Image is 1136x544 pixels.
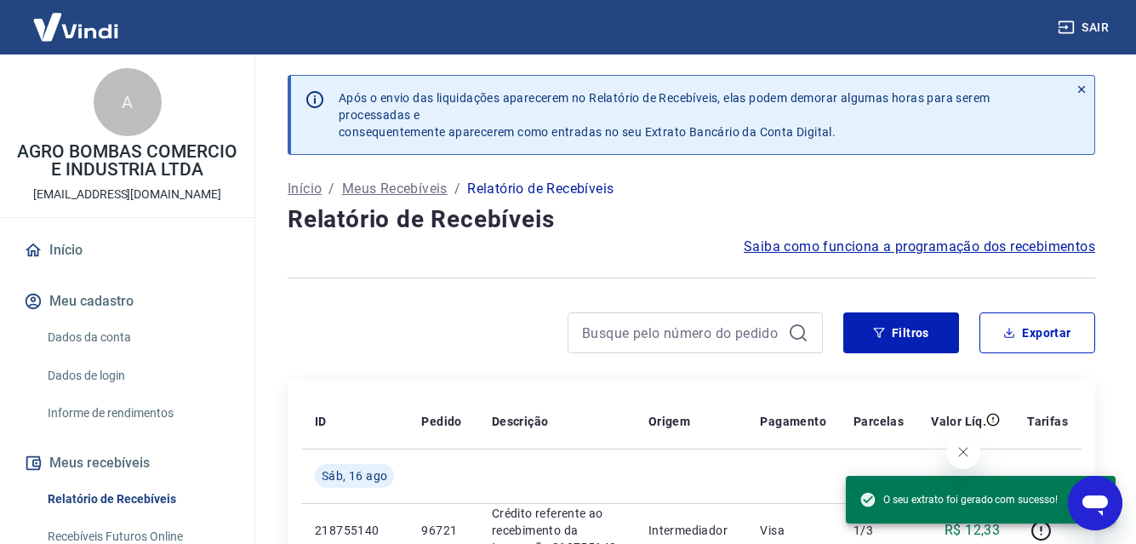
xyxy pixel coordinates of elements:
[322,467,387,484] span: Sáb, 16 ago
[41,320,234,355] a: Dados da conta
[843,312,959,353] button: Filtros
[760,413,826,430] p: Pagamento
[315,522,394,539] p: 218755140
[288,179,322,199] a: Início
[20,1,131,53] img: Vindi
[454,179,460,199] p: /
[979,312,1095,353] button: Exportar
[14,143,241,179] p: AGRO BOMBAS COMERCIO E INDUSTRIA LTDA
[288,203,1095,237] h4: Relatório de Recebíveis
[41,358,234,393] a: Dados de login
[10,12,143,26] span: Olá! Precisa de ajuda?
[339,89,1055,140] p: Após o envio das liquidações aparecerem no Relatório de Recebíveis, elas podem demorar algumas ho...
[20,232,234,269] a: Início
[648,522,734,539] p: Intermediador
[582,320,781,346] input: Busque pelo número do pedido
[1068,476,1122,530] iframe: Botão para abrir a janela de mensagens
[648,413,690,430] p: Origem
[328,179,334,199] p: /
[41,482,234,517] a: Relatório de Recebíveis
[1054,12,1116,43] button: Sair
[20,283,234,320] button: Meu cadastro
[945,520,1000,541] p: R$ 12,33
[931,413,986,430] p: Valor Líq.
[744,237,1095,257] a: Saiba como funciona a programação dos recebimentos
[1027,413,1068,430] p: Tarifas
[853,522,904,539] p: 1/3
[94,68,162,136] div: A
[421,522,464,539] p: 96721
[492,413,549,430] p: Descrição
[946,435,980,469] iframe: Fechar mensagem
[467,179,614,199] p: Relatório de Recebíveis
[20,444,234,482] button: Meus recebíveis
[342,179,448,199] a: Meus Recebíveis
[421,413,461,430] p: Pedido
[760,522,826,539] p: Visa
[315,413,327,430] p: ID
[859,491,1058,508] span: O seu extrato foi gerado com sucesso!
[41,396,234,431] a: Informe de rendimentos
[33,186,221,203] p: [EMAIL_ADDRESS][DOMAIN_NAME]
[853,413,904,430] p: Parcelas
